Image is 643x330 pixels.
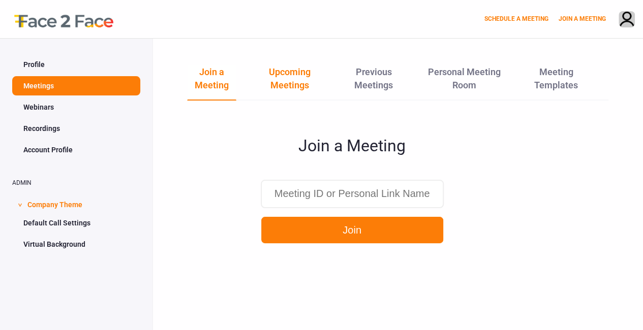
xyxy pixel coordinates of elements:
a: Personal Meeting Room [425,65,504,100]
h2: ADMIN [12,180,140,186]
a: Virtual Background [12,235,140,254]
a: Default Call Settings [12,213,140,233]
a: Meetings [12,76,140,95]
a: Join a Meeting [187,65,236,101]
input: Meeting ID or Personal Link Name [261,180,444,208]
a: Upcoming Meetings [257,65,323,100]
button: Join [261,216,444,244]
a: Meeting Templates [524,65,588,100]
a: Previous Meetings [343,65,405,100]
a: Account Profile [12,140,140,159]
span: > [15,203,25,207]
a: Recordings [12,119,140,138]
a: Webinars [12,97,140,117]
h1: Join a Meeting [197,137,507,155]
img: avatar.710606db.png [619,12,634,28]
span: Company Theme [27,194,82,213]
a: JOIN A MEETING [559,15,606,22]
a: Profile [12,55,140,74]
a: SCHEDULE A MEETING [484,15,548,22]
